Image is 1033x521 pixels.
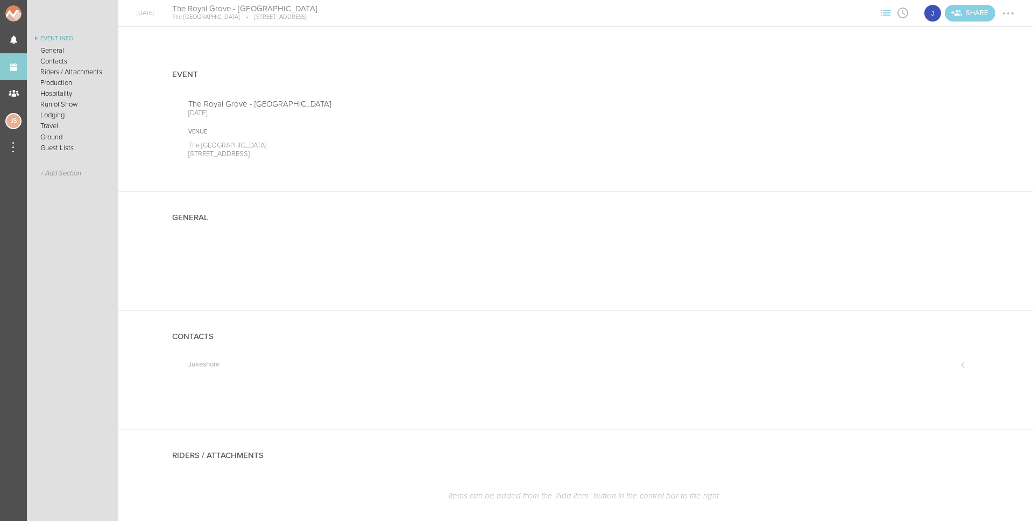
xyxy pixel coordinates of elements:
h4: Event [172,70,198,79]
a: General [27,45,118,56]
h4: The Royal Grove - [GEOGRAPHIC_DATA] [172,4,317,14]
a: Ground [27,132,118,143]
h4: Riders / Attachments [172,451,264,460]
p: The [GEOGRAPHIC_DATA] [172,13,240,21]
div: Venue [188,128,560,136]
a: Event Info [27,32,118,45]
a: Guest Lists [27,143,118,153]
h4: General [172,213,208,222]
div: J [923,4,942,23]
a: Riders / Attachments [27,67,118,78]
a: Invite teams to the Event [945,5,995,22]
p: The Royal Grove - [GEOGRAPHIC_DATA] [188,99,560,109]
div: Jakeshore [923,4,942,23]
p: Items can be added from the "Add Item" button in the control bar to the right [188,491,979,501]
p: The [GEOGRAPHIC_DATA] [188,141,560,150]
img: NOMAD [5,5,66,22]
p: [DATE] [188,109,560,117]
a: Production [27,78,118,88]
h5: Jakeshore [188,361,220,368]
p: [STREET_ADDRESS] [240,13,307,21]
a: Hospitality [27,88,118,99]
span: + Add Section [40,170,81,178]
a: Lodging [27,110,118,121]
a: Contacts [27,56,118,67]
span: View Itinerary [894,9,911,16]
p: [STREET_ADDRESS] [188,150,560,158]
h4: Contacts [172,332,214,341]
a: Run of Show [27,99,118,110]
div: Share [945,5,995,22]
div: Jessica Smith [5,113,22,129]
span: View Sections [877,9,894,16]
a: Travel [27,121,118,131]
